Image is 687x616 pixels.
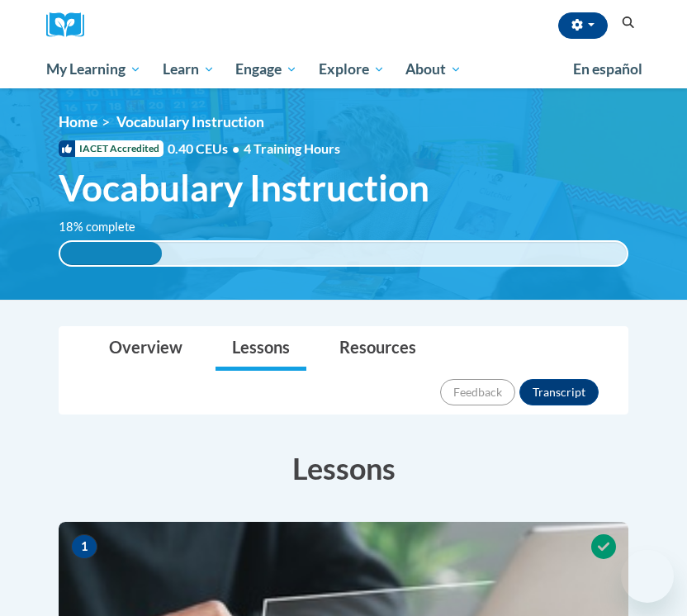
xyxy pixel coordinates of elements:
span: 0.40 CEUs [168,140,244,158]
span: • [232,140,239,156]
img: Logo brand [46,12,96,38]
span: About [405,59,462,79]
iframe: Button to launch messaging window [621,550,674,603]
h3: Lessons [59,448,628,489]
button: Feedback [440,379,515,405]
a: Learn [152,50,225,88]
label: 18% complete [59,218,154,236]
span: Explore [319,59,385,79]
span: Vocabulary Instruction [116,113,264,130]
a: Engage [225,50,308,88]
span: Learn [163,59,215,79]
span: 1 [71,534,97,559]
div: 18% complete [60,242,162,265]
button: Transcript [519,379,599,405]
span: IACET Accredited [59,140,163,157]
span: En español [573,60,642,78]
a: Cox Campus [46,12,96,38]
span: Vocabulary Instruction [59,166,429,210]
a: En español [562,52,653,87]
span: 4 Training Hours [244,140,340,156]
a: Overview [92,327,199,371]
button: Search [616,13,641,33]
a: Home [59,113,97,130]
a: Resources [323,327,433,371]
span: My Learning [46,59,141,79]
div: Main menu [34,50,653,88]
a: My Learning [36,50,152,88]
span: Engage [235,59,297,79]
button: Account Settings [558,12,608,39]
a: About [396,50,473,88]
a: Lessons [216,327,306,371]
a: Explore [308,50,396,88]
